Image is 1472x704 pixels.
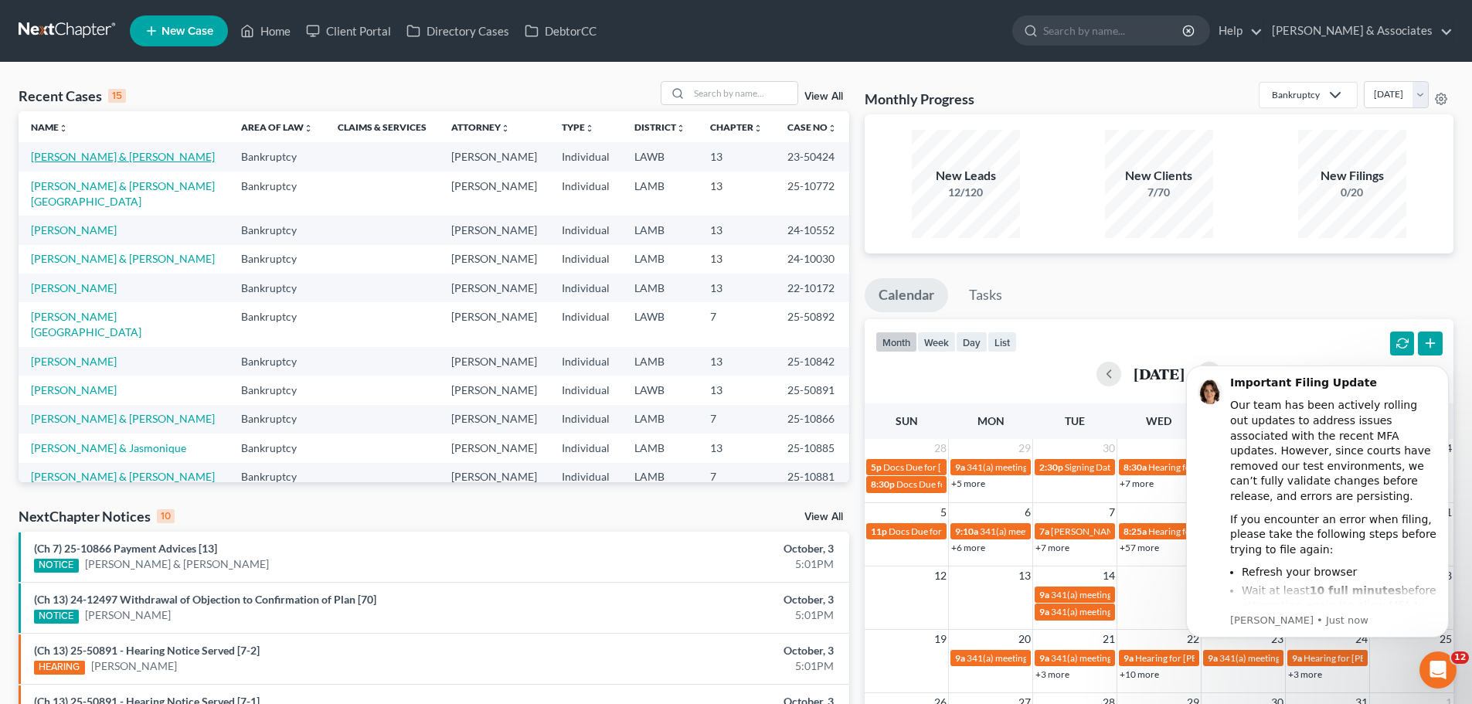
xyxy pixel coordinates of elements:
input: Search by name... [1043,16,1185,45]
div: 15 [108,89,126,103]
td: Bankruptcy [229,405,325,434]
td: 13 [698,172,775,216]
td: 25-50892 [775,302,849,346]
div: Recent Cases [19,87,126,105]
div: October, 3 [577,592,834,607]
a: (Ch 13) 24-12497 Withdrawal of Objection to Confirmation of Plan [70] [34,593,376,606]
td: 25-10772 [775,172,849,216]
span: 7a [1039,525,1049,537]
iframe: Intercom live chat [1419,651,1457,689]
h2: [DATE] [1134,366,1185,382]
td: Bankruptcy [229,172,325,216]
span: Hearing for [PERSON_NAME] [1148,525,1269,537]
a: Districtunfold_more [634,121,685,133]
a: [PERSON_NAME][GEOGRAPHIC_DATA] [31,310,141,338]
td: Individual [549,142,622,171]
div: 5:01PM [577,658,834,674]
span: 7 [1107,503,1117,522]
a: +57 more [1120,542,1159,553]
button: month [875,332,917,352]
span: 9:10a [955,525,978,537]
span: 14 [1101,566,1117,585]
a: Typeunfold_more [562,121,594,133]
div: New Leads [912,167,1020,185]
span: 9a [1124,652,1134,664]
div: 7/70 [1105,185,1213,200]
button: list [988,332,1017,352]
a: [PERSON_NAME] & [PERSON_NAME] [31,252,215,265]
td: 25-10885 [775,434,849,462]
span: 9a [955,652,965,664]
i: unfold_more [676,124,685,133]
i: unfold_more [585,124,594,133]
td: 7 [698,405,775,434]
span: 5 [939,503,948,522]
td: Bankruptcy [229,347,325,376]
a: [PERSON_NAME] [85,607,171,623]
span: 9a [955,461,965,473]
a: [PERSON_NAME] & [PERSON_NAME] [85,556,269,572]
a: [PERSON_NAME] [31,355,117,368]
td: 22-10172 [775,274,849,302]
td: Individual [549,405,622,434]
span: New Case [161,26,213,37]
div: NextChapter Notices [19,507,175,525]
span: Tue [1065,414,1085,427]
span: Wed [1146,414,1171,427]
td: Individual [549,302,622,346]
div: HEARING [34,661,85,675]
a: (Ch 13) 25-50891 - Hearing Notice Served [7-2] [34,644,260,657]
a: [PERSON_NAME] [31,281,117,294]
a: +6 more [951,542,985,553]
td: [PERSON_NAME] [439,347,549,376]
span: Hearing for [PERSON_NAME] & [PERSON_NAME] [1135,652,1338,664]
div: 5:01PM [577,556,834,572]
div: 5:01PM [577,607,834,623]
td: Bankruptcy [229,142,325,171]
td: [PERSON_NAME] [439,274,549,302]
a: Case Nounfold_more [787,121,837,133]
span: 21 [1101,630,1117,648]
a: +3 more [1035,668,1069,680]
a: (Ch 7) 25-10866 Payment Advices [13] [34,542,217,555]
a: Chapterunfold_more [710,121,763,133]
td: 13 [698,245,775,274]
td: [PERSON_NAME] [439,172,549,216]
span: 12 [1451,651,1469,664]
span: 19 [933,630,948,648]
a: Tasks [955,278,1016,312]
td: LAMB [622,245,698,274]
span: 9a [1039,606,1049,617]
td: 13 [698,347,775,376]
span: 8:30a [1124,461,1147,473]
span: Docs Due for [PERSON_NAME] [889,525,1016,537]
span: 341(a) meeting for [PERSON_NAME] [1051,606,1200,617]
td: Individual [549,245,622,274]
td: [PERSON_NAME] [439,142,549,171]
td: LAMB [622,216,698,244]
a: Attorneyunfold_more [451,121,510,133]
td: Bankruptcy [229,274,325,302]
a: Client Portal [298,17,399,45]
button: day [956,332,988,352]
a: Nameunfold_more [31,121,68,133]
iframe: Intercom notifications message [1163,346,1472,696]
a: Calendar [865,278,948,312]
td: 13 [698,274,775,302]
td: [PERSON_NAME] [439,463,549,491]
td: LAMB [622,405,698,434]
td: 24-10552 [775,216,849,244]
a: +5 more [951,478,985,489]
div: New Clients [1105,167,1213,185]
i: unfold_more [501,124,510,133]
span: 30 [1101,439,1117,457]
span: 2:30p [1039,461,1063,473]
div: October, 3 [577,541,834,556]
a: View All [804,91,843,102]
a: [PERSON_NAME] [31,223,117,236]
